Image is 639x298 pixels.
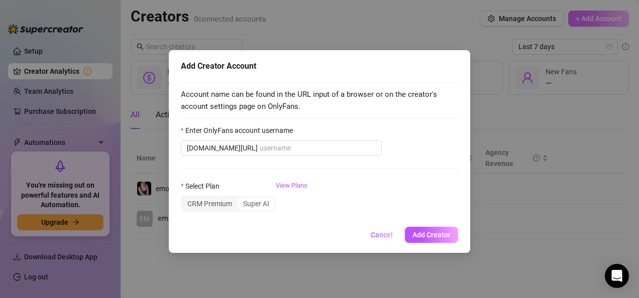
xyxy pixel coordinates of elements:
span: Account name can be found in the URL input of a browser or on the creator's account settings page... [181,89,458,112]
div: segmented control [181,196,276,212]
div: CRM Premium [182,197,238,211]
div: Super AI [238,197,275,211]
label: Select Plan [181,181,226,192]
a: View Plans [276,181,307,221]
div: Open Intercom Messenger [605,264,629,288]
input: Enter OnlyFans account username [260,142,376,154]
div: Add Creator Account [181,60,458,72]
span: [DOMAIN_NAME][URL] [187,142,258,154]
label: Enter OnlyFans account username [181,125,299,136]
span: Cancel [371,231,393,239]
span: Add Creator [412,231,451,239]
button: Cancel [363,227,401,243]
button: Add Creator [405,227,458,243]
